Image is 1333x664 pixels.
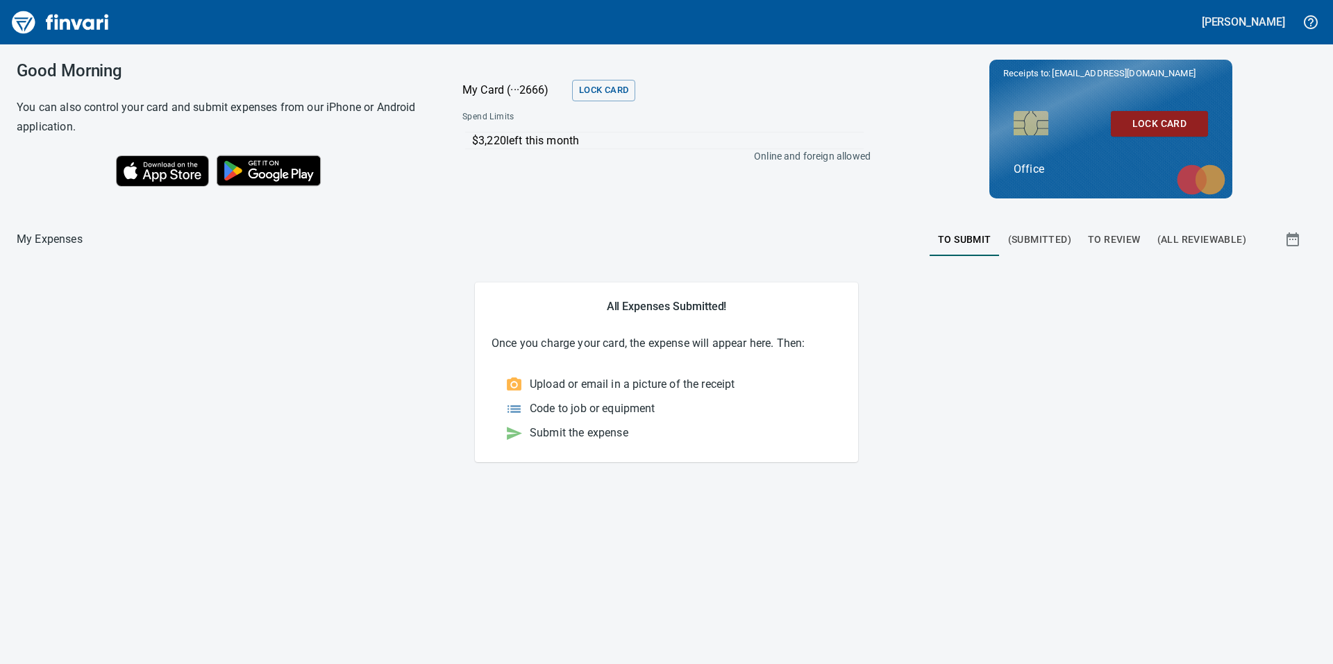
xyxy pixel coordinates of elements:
[8,6,112,39] img: Finvari
[1170,158,1232,202] img: mastercard.svg
[530,425,628,441] p: Submit the expense
[451,149,871,163] p: Online and foreign allowed
[530,376,735,393] p: Upload or email in a picture of the receipt
[462,82,567,99] p: My Card (···2666)
[116,155,209,187] img: Download on the App Store
[579,83,628,99] span: Lock Card
[1272,223,1316,256] button: Show transactions within a particular date range
[472,133,864,149] p: $3,220 left this month
[1003,67,1218,80] p: Receipts to:
[1014,161,1208,178] p: Office
[492,299,841,314] h5: All Expenses Submitted!
[17,98,428,137] h6: You can also control your card and submit expenses from our iPhone or Android application.
[1122,115,1197,133] span: Lock Card
[17,231,83,248] p: My Expenses
[572,80,635,101] button: Lock Card
[492,335,841,352] p: Once you charge your card, the expense will appear here. Then:
[17,61,428,80] h3: Good Morning
[462,110,691,124] span: Spend Limits
[17,231,83,248] nav: breadcrumb
[1202,15,1285,29] h5: [PERSON_NAME]
[1088,231,1141,248] span: To Review
[1008,231,1071,248] span: (Submitted)
[530,400,655,417] p: Code to job or equipment
[1198,11,1289,33] button: [PERSON_NAME]
[1050,67,1196,80] span: [EMAIL_ADDRESS][DOMAIN_NAME]
[1111,111,1208,137] button: Lock Card
[209,148,328,194] img: Get it on Google Play
[1157,231,1246,248] span: (All Reviewable)
[938,231,991,248] span: To Submit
